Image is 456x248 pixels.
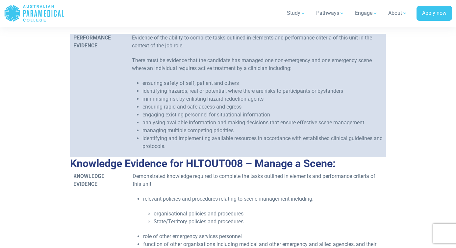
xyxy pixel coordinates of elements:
li: managing multiple competing priorities [142,127,383,135]
li: identifying and implementing available resources in accordance with established clinical guidelin... [142,135,383,150]
li: ensuring safety of self, patient and others [142,79,383,87]
li: relevant policies and procedures relating to scene management including: [143,195,383,203]
li: State/Territory policies and procedures [154,218,383,226]
p: Evidence of the ability to complete tasks outlined in elements and performance criteria of this u... [132,34,383,50]
a: Pathways [312,4,348,22]
li: ensuring rapid and safe access and egress [142,103,383,111]
span: PERFORMANCE EVIDENCE [73,35,111,49]
li: engaging existing personnel for situational information [142,111,383,119]
a: Apply now [417,6,452,21]
li: minimising risk by enlisting hazard reduction agents [142,95,383,103]
li: identifying hazards, real or potential, where there are risks to participants or bystanders [142,87,383,95]
a: Study [283,4,310,22]
a: Australian Paramedical College [4,3,65,24]
li: role of other emergency services personnel [143,233,383,240]
p: There must be evidence that the candidate has managed one non-emergency and one emergency scene w... [132,57,383,72]
span: KNOWLEDGE EVIDENCE [73,173,104,187]
h2: Knowledge Evidence for HLTOUT008 – Manage a Scene: [70,157,386,170]
li: organisational policies and procedures [154,210,383,218]
p: Demonstrated knowledge required to complete the tasks outlined in elements and performance criter... [133,172,383,188]
a: Engage [351,4,382,22]
li: analysing available information and making decisions that ensure effective scene management [142,119,383,127]
a: About [384,4,411,22]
